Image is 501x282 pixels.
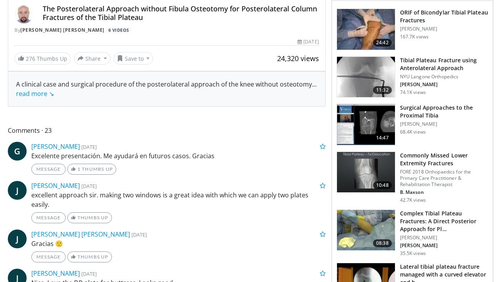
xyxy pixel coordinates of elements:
p: [PERSON_NAME] [400,26,488,32]
span: 24:42 [373,39,392,47]
button: Share [74,52,110,65]
div: By [14,27,319,34]
div: A clinical case and surgical procedure of the posterolateral approach of the knee without osteotomy [16,80,317,98]
button: Save to [114,52,153,65]
a: Thumbs Up [67,212,112,223]
p: 35.5K views [400,250,426,257]
a: 14:47 Surgical Approaches to the Proximal Tibia [PERSON_NAME] 68.4K views [337,104,488,145]
a: 6 Videos [106,27,132,33]
a: 11:32 Tibial Plateau Fracture using Anterolateral Approach NYU Langone Orthopedics [PERSON_NAME] ... [337,56,488,98]
small: [DATE] [81,143,97,150]
p: NYU Langone Orthopedics [400,74,488,80]
p: excellent approach sir. making two windows is a great idea with which we can apply two plates eas... [31,190,326,209]
img: Levy_Tib_Plat_100000366_3.jpg.150x105_q85_crop-smart_upscale.jpg [337,9,395,50]
p: 42.7K views [400,197,426,203]
p: 74.1K views [400,89,426,96]
span: 14:47 [373,134,392,142]
a: Thumbs Up [67,251,112,262]
p: [PERSON_NAME] [400,235,488,241]
span: 1 [77,166,81,172]
small: [DATE] [132,231,147,238]
a: G [8,142,27,161]
p: [PERSON_NAME] [400,81,488,88]
h3: ORIF of Bicondylar Tibial Plateau Fractures [400,9,488,24]
span: 24,320 views [277,54,319,63]
a: Message [31,251,66,262]
div: [DATE] [297,38,319,45]
a: 276 Thumbs Up [14,52,71,65]
a: [PERSON_NAME] [PERSON_NAME] [31,230,130,239]
a: 24:42 ORIF of Bicondylar Tibial Plateau Fractures [PERSON_NAME] 167.7K views [337,9,488,50]
img: 4aa379b6-386c-4fb5-93ee-de5617843a87.150x105_q85_crop-smart_upscale.jpg [337,152,395,193]
p: B. Maxson [400,189,488,195]
img: 9nZFQMepuQiumqNn4xMDoxOjBzMTt2bJ.150x105_q85_crop-smart_upscale.jpg [337,57,395,98]
a: [PERSON_NAME] [31,181,80,190]
a: 08:38 Complex Tibial Plateau Fractures: A Direct Posterior Approach for Pl… [PERSON_NAME] [PERSON... [337,210,488,257]
p: FORE 2018 Orthopaedics for the Primary Care Practitioner & Rehabilitation Therapist [400,169,488,188]
a: J [8,230,27,248]
small: [DATE] [81,183,97,190]
a: J [8,181,27,200]
img: Avatar [14,5,33,23]
a: 10:48 Commonly Missed Lower Extremity Fractures FORE 2018 Orthopaedics for the Primary Care Pract... [337,152,488,203]
span: 08:38 [373,239,392,247]
p: 68.4K views [400,129,426,135]
p: Excelente presentación. Me ayudará en futuros casos. Gracias [31,151,326,161]
img: DA_UIUPltOAJ8wcH4xMDoxOjB1O8AjAz.150x105_q85_crop-smart_upscale.jpg [337,104,395,145]
p: [PERSON_NAME] [400,121,488,127]
a: Message [31,212,66,223]
h3: Tibial Plateau Fracture using Anterolateral Approach [400,56,488,72]
img: a3c47f0e-2ae2-4b3a-bf8e-14343b886af9.150x105_q85_crop-smart_upscale.jpg [337,210,395,251]
h3: Complex Tibial Plateau Fractures: A Direct Posterior Approach for Pl… [400,210,488,233]
a: [PERSON_NAME] [31,142,80,151]
p: Gracias 🙂 [31,239,326,248]
span: Comments 23 [8,125,326,136]
h4: The Posterolateral Approach without Fibula Osteotomy for Posterolateral Column Fractures of the T... [43,5,319,22]
a: [PERSON_NAME] [PERSON_NAME] [20,27,105,33]
p: 167.7K views [400,34,429,40]
h3: Surgical Approaches to the Proximal Tibia [400,104,488,119]
span: 11:32 [373,86,392,94]
small: [DATE] [81,270,97,277]
p: [PERSON_NAME] [400,242,488,249]
a: read more ↘ [16,89,54,98]
span: 10:48 [373,181,392,189]
span: 276 [26,55,35,62]
a: [PERSON_NAME] [31,269,80,278]
a: 1 Thumbs Up [67,164,116,175]
a: Message [31,164,66,175]
h3: Commonly Missed Lower Extremity Fractures [400,152,488,167]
